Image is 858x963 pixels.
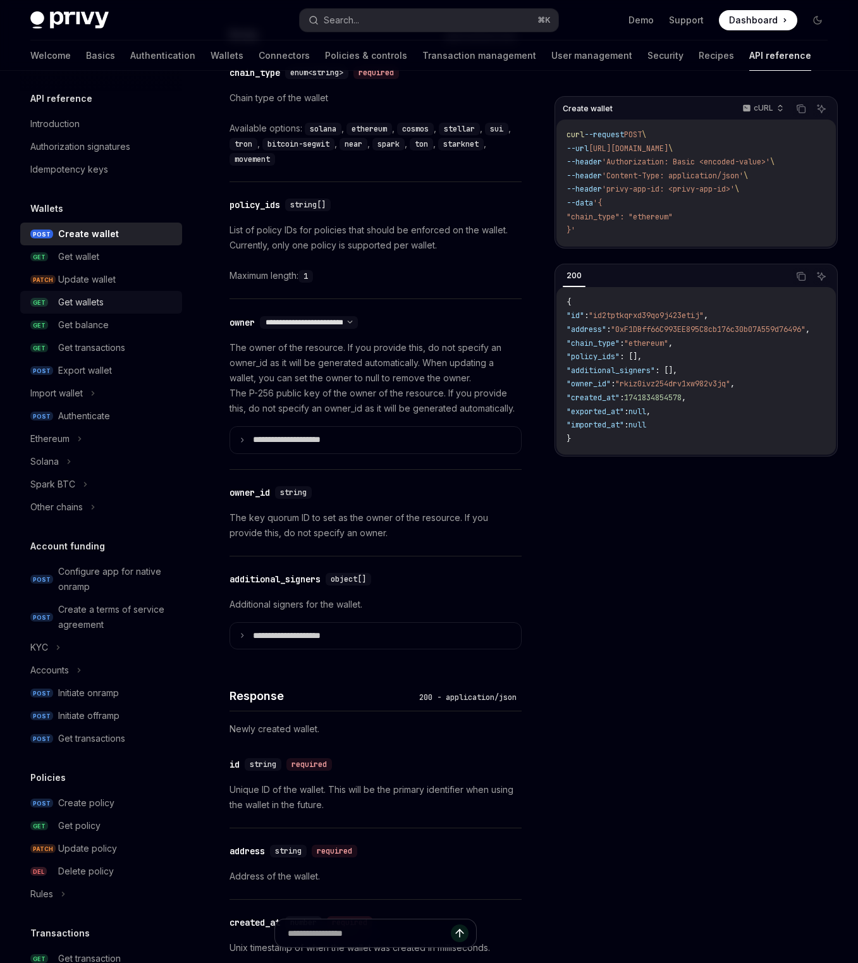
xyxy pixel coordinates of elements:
[813,101,830,117] button: Ask AI
[211,40,243,71] a: Wallets
[230,199,280,211] div: policy_ids
[20,336,182,359] a: GETGet transactions
[567,171,602,181] span: --header
[806,324,810,334] span: ,
[567,407,624,417] span: "exported_at"
[567,297,571,307] span: {
[567,225,575,235] span: }'
[312,845,357,857] div: required
[30,799,53,808] span: POST
[611,379,615,389] span: :
[230,66,280,79] div: chain_type
[58,226,119,242] div: Create wallet
[305,123,341,135] code: solana
[230,121,522,166] div: Available options:
[230,268,522,283] div: Maximum length:
[325,40,407,71] a: Policies & controls
[567,352,620,362] span: "policy_ids"
[230,90,522,106] p: Chain type of the wallet
[353,66,399,79] div: required
[259,40,310,71] a: Connectors
[58,708,120,723] div: Initiate offramp
[20,860,182,883] a: DELDelete policy
[646,407,651,417] span: ,
[438,138,484,150] code: starknet
[230,869,522,884] p: Address of the wallet.
[567,212,673,222] span: "chain_type": "ethereum"
[30,640,48,655] div: KYC
[20,405,182,427] a: POSTAuthenticate
[410,136,438,151] div: ,
[86,40,115,71] a: Basics
[30,821,48,831] span: GET
[537,15,551,25] span: ⌘ K
[30,139,130,154] div: Authorization signatures
[340,138,367,150] code: near
[30,734,53,744] span: POST
[30,386,83,401] div: Import wallet
[606,324,611,334] span: :
[20,792,182,814] a: POSTCreate policy
[647,40,683,71] a: Security
[20,727,182,750] a: POSTGet transactions
[324,13,359,28] div: Search...
[567,365,655,376] span: "additional_signers"
[611,324,806,334] span: "0xF1DBff66C993EE895C8cb176c30b07A559d76496"
[20,560,182,598] a: POSTConfigure app for native onramp
[628,420,646,430] span: null
[567,157,602,167] span: --header
[567,434,571,444] span: }
[451,924,469,942] button: Send message
[669,14,704,27] a: Support
[230,687,414,704] h4: Response
[30,477,75,492] div: Spark BTC
[340,136,372,151] div: ,
[770,157,775,167] span: \
[230,486,270,499] div: owner_id
[58,685,119,701] div: Initiate onramp
[567,144,589,154] span: --url
[593,198,602,208] span: '{
[439,123,480,135] code: stellar
[20,314,182,336] a: GETGet balance
[58,602,175,632] div: Create a terms of service agreement
[30,91,92,106] h5: API reference
[567,310,584,321] span: "id"
[30,412,53,421] span: POST
[20,598,182,636] a: POSTCreate a terms of service agreement
[230,153,275,166] code: movement
[58,731,125,746] div: Get transactions
[615,379,730,389] span: "rkiz0ivz254drv1xw982v3jq"
[20,245,182,268] a: GETGet wallet
[58,564,175,594] div: Configure app for native onramp
[230,573,321,586] div: additional_signers
[230,597,522,612] p: Additional signers for the wallet.
[30,867,47,876] span: DEL
[567,198,593,208] span: --data
[30,431,70,446] div: Ethereum
[30,230,53,239] span: POST
[58,795,114,811] div: Create policy
[563,104,613,114] span: Create wallet
[230,316,255,329] div: owner
[30,321,48,330] span: GET
[793,268,809,285] button: Copy the contents from the code block
[422,40,536,71] a: Transaction management
[624,393,682,403] span: 1741834854578
[30,201,63,216] h5: Wallets
[567,184,602,194] span: --header
[58,363,112,378] div: Export wallet
[30,663,69,678] div: Accounts
[628,14,654,27] a: Demo
[262,136,340,151] div: ,
[668,144,673,154] span: \
[230,510,522,541] p: The key quorum ID to set as the owner of the resource. If you provide this, do not specify an owner.
[438,136,489,151] div: ,
[30,11,109,29] img: dark logo
[58,408,110,424] div: Authenticate
[58,295,104,310] div: Get wallets
[567,338,620,348] span: "chain_type"
[624,338,668,348] span: "ethereum"
[230,136,262,151] div: ,
[280,488,307,498] span: string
